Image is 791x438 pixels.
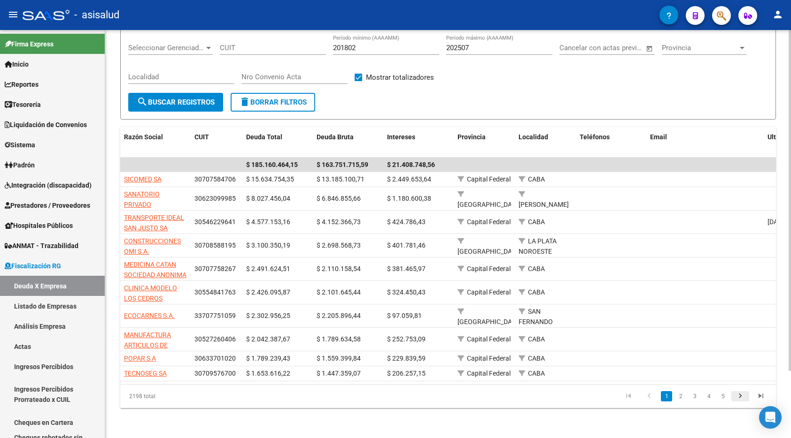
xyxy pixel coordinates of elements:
[317,242,361,249] span: $ 2.698.568,73
[5,39,54,49] span: Firma Express
[8,9,19,20] mat-icon: menu
[689,391,700,401] a: 3
[246,312,290,319] span: $ 2.302.956,25
[194,370,236,377] span: 30709576700
[644,43,655,54] button: Open calendar
[772,9,783,20] mat-icon: person
[317,265,361,272] span: $ 2.110.158,54
[661,391,672,401] a: 1
[458,248,521,255] span: [GEOGRAPHIC_DATA]
[454,127,515,158] datatable-header-cell: Provincia
[246,335,290,343] span: $ 2.042.387,67
[640,391,658,401] a: go to previous page
[194,312,236,319] span: 33707751059
[74,5,119,25] span: - asisalud
[383,127,454,158] datatable-header-cell: Intereses
[759,406,782,429] div: Open Intercom Messenger
[246,133,282,141] span: Deuda Total
[752,391,770,401] a: go to last page
[194,133,209,141] span: CUIT
[576,127,646,158] datatable-header-cell: Teléfonos
[246,161,298,168] span: $ 185.160.464,15
[194,195,236,202] span: 30623099985
[688,388,702,404] li: page 3
[620,391,637,401] a: go to first page
[231,93,315,112] button: Borrar Filtros
[528,218,545,226] span: CABA
[519,237,557,266] span: LA PLATA NOROESTE CALLE 50
[246,288,290,296] span: $ 2.426.095,87
[124,370,167,377] span: TECNOSEG SA
[519,308,553,326] span: SAN FERNANDO
[387,312,422,319] span: $ 97.059,81
[194,242,236,249] span: 30708588195
[467,370,511,377] span: Capital Federal
[313,127,383,158] datatable-header-cell: Deuda Bruta
[120,127,191,158] datatable-header-cell: Razón Social
[137,98,215,106] span: Buscar Registros
[458,201,521,208] span: [GEOGRAPHIC_DATA]
[387,195,431,202] span: $ 1.180.600,38
[387,242,426,249] span: $ 401.781,46
[317,355,361,362] span: $ 1.559.399,84
[194,335,236,343] span: 30527260406
[317,195,361,202] span: $ 6.846.855,66
[467,175,511,183] span: Capital Federal
[717,391,729,401] a: 5
[5,140,35,150] span: Sistema
[5,120,87,130] span: Liquidación de Convenios
[702,388,716,404] li: page 4
[703,391,714,401] a: 4
[124,237,181,256] span: CONSTRUCCIONES OMI S.A.
[387,175,431,183] span: $ 2.449.653,64
[317,312,361,319] span: $ 2.205.896,44
[5,200,90,211] span: Prestadores / Proveedores
[194,175,236,183] span: 30707584706
[387,133,415,141] span: Intereses
[124,261,186,279] span: MEDICINA CATAN SOCIEDAD ANONIMA
[246,242,290,249] span: $ 3.100.350,19
[674,388,688,404] li: page 2
[124,355,156,362] span: POPAR S A
[467,335,511,343] span: Capital Federal
[716,388,730,404] li: page 5
[5,99,41,110] span: Tesorería
[519,133,548,141] span: Localidad
[137,96,148,107] mat-icon: search
[246,218,290,226] span: $ 4.577.153,16
[387,161,435,168] span: $ 21.408.748,56
[317,133,354,141] span: Deuda Bruta
[467,288,511,296] span: Capital Federal
[246,355,290,362] span: $ 1.789.239,43
[124,284,186,313] span: CLINICA MODELO LOS CEDROS SOCIEDAD ANONIMA
[387,370,426,377] span: $ 206.257,15
[194,218,236,226] span: 30546229641
[366,72,434,83] span: Mostrar totalizadores
[528,335,545,343] span: CABA
[5,180,92,190] span: Integración (discapacidad)
[662,44,738,52] span: Provincia
[124,175,162,183] span: SICOMED SA
[194,355,236,362] span: 30633701020
[246,265,290,272] span: $ 2.491.624,51
[317,335,361,343] span: $ 1.789.634,58
[5,160,35,170] span: Padrón
[120,385,250,408] div: 2198 total
[124,190,185,219] span: SANATORIO PRIVADO [PERSON_NAME] S A
[317,288,361,296] span: $ 2.101.645,44
[387,335,426,343] span: $ 252.753,09
[5,241,78,251] span: ANMAT - Trazabilidad
[317,218,361,226] span: $ 4.152.366,73
[242,127,313,158] datatable-header-cell: Deuda Total
[194,265,236,272] span: 30707758267
[387,288,426,296] span: $ 324.450,43
[317,175,364,183] span: $ 13.185.100,71
[246,195,290,202] span: $ 8.027.456,04
[731,391,749,401] a: go to next page
[467,355,511,362] span: Capital Federal
[5,79,39,90] span: Reportes
[458,133,486,141] span: Provincia
[659,388,674,404] li: page 1
[5,59,29,69] span: Inicio
[515,127,576,158] datatable-header-cell: Localidad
